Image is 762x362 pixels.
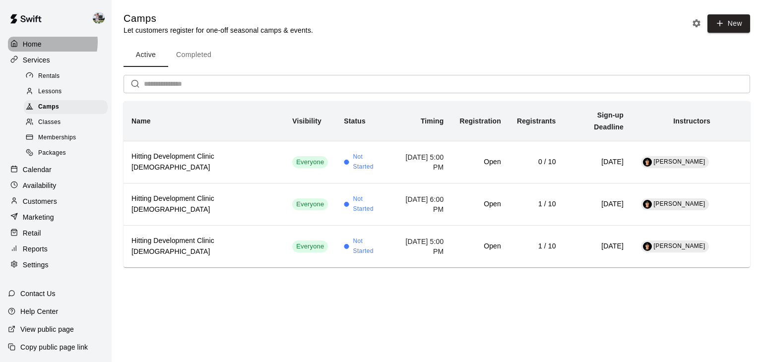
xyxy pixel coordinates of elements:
[594,111,624,131] b: Sign-up Deadline
[353,152,383,172] span: Not Started
[23,165,52,175] p: Calendar
[24,69,108,83] div: Rentals
[459,157,501,168] h6: Open
[8,53,104,67] a: Services
[20,324,74,334] p: View public page
[23,212,54,222] p: Marketing
[8,178,104,193] a: Availability
[20,306,58,316] p: Help Center
[391,183,451,225] td: [DATE] 6:00 PM
[8,210,104,225] a: Marketing
[517,241,556,252] h6: 1 / 10
[24,115,112,130] a: Classes
[292,158,328,167] span: Everyone
[391,225,451,267] td: [DATE] 5:00 PM
[124,25,313,35] p: Let customers register for one-off seasonal camps & events.
[654,242,705,249] span: [PERSON_NAME]
[23,244,48,254] p: Reports
[124,43,168,67] button: Active
[292,198,328,210] div: This service is visible to all of your customers
[459,199,501,210] h6: Open
[38,148,66,158] span: Packages
[20,342,88,352] p: Copy public page link
[707,14,750,33] button: New
[23,55,50,65] p: Services
[38,71,60,81] span: Rentals
[353,194,383,214] span: Not Started
[23,196,57,206] p: Customers
[517,199,556,210] h6: 1 / 10
[8,194,104,209] a: Customers
[168,43,219,67] button: Completed
[459,117,501,125] b: Registration
[421,117,444,125] b: Timing
[131,193,276,215] h6: Hitting Development Clinic [DEMOGRAPHIC_DATA]
[292,242,328,251] span: Everyone
[131,117,151,125] b: Name
[292,117,321,125] b: Visibility
[23,260,49,270] p: Settings
[459,241,501,252] h6: Open
[8,162,104,177] a: Calendar
[643,158,652,167] img: Hank Dodson
[20,289,56,299] p: Contact Us
[344,117,366,125] b: Status
[654,200,705,207] span: [PERSON_NAME]
[24,85,108,99] div: Lessons
[131,236,276,257] h6: Hitting Development Clinic [DEMOGRAPHIC_DATA]
[38,133,76,143] span: Memberships
[24,100,108,114] div: Camps
[23,39,42,49] p: Home
[124,101,750,267] table: simple table
[93,12,105,24] img: Matt Hill
[24,146,108,160] div: Packages
[24,130,112,146] a: Memberships
[572,199,624,210] h6: [DATE]
[689,16,704,31] button: Camp settings
[572,241,624,252] h6: [DATE]
[24,146,112,161] a: Packages
[517,117,556,125] b: Registrants
[38,87,62,97] span: Lessons
[23,228,41,238] p: Retail
[8,241,104,256] a: Reports
[673,117,710,125] b: Instructors
[353,237,383,256] span: Not Started
[8,257,104,272] a: Settings
[24,84,112,99] a: Lessons
[643,200,652,209] img: Hank Dodson
[24,100,112,115] a: Camps
[704,19,750,27] a: New
[8,226,104,241] a: Retail
[292,241,328,252] div: This service is visible to all of your customers
[131,151,276,173] h6: Hitting Development Clinic [DEMOGRAPHIC_DATA]
[24,131,108,145] div: Memberships
[24,116,108,129] div: Classes
[38,102,59,112] span: Camps
[23,181,57,190] p: Availability
[654,158,705,165] span: [PERSON_NAME]
[572,157,624,168] h6: [DATE]
[643,242,652,251] img: Hank Dodson
[24,68,112,84] a: Rentals
[38,118,61,127] span: Classes
[124,12,313,25] h5: Camps
[391,141,451,183] td: [DATE] 5:00 PM
[517,157,556,168] h6: 0 / 10
[8,37,104,52] a: Home
[292,200,328,209] span: Everyone
[292,156,328,168] div: This service is visible to all of your customers
[91,8,112,28] div: Matt Hill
